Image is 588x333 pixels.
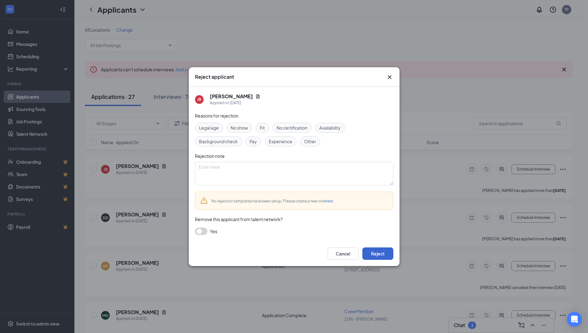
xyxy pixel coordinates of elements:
span: Fit [260,124,265,131]
div: Applied on [DATE] [210,100,260,106]
span: Background check [199,138,238,145]
div: Open Intercom Messenger [567,312,582,327]
span: No certification [276,124,307,131]
button: Reject [362,247,393,260]
h3: Reject applicant [195,73,234,80]
button: Cancel [328,247,359,260]
span: Yes [210,228,217,235]
span: Legal age [199,124,219,131]
span: Reasons for rejection [195,113,238,118]
svg: Warning [200,197,208,204]
span: Other [304,138,316,145]
span: No rejection templates have been setup. Please create a new one . [211,199,334,203]
div: JB [197,97,201,102]
a: here [325,199,333,203]
span: Rejection note [195,153,225,159]
h5: [PERSON_NAME] [210,93,253,100]
span: Availability [319,124,341,131]
span: Experience [269,138,292,145]
button: Close [386,73,393,81]
svg: Document [255,94,260,99]
span: Remove this applicant from talent network? [195,216,283,222]
span: Pay [250,138,257,145]
svg: Cross [386,73,393,81]
span: No show [231,124,248,131]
